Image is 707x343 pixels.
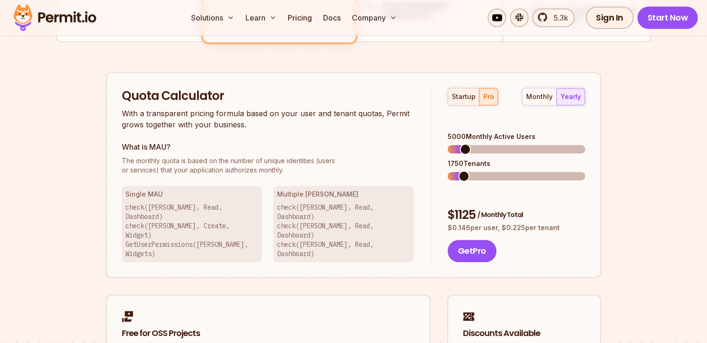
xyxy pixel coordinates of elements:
button: Solutions [187,8,238,27]
p: check([PERSON_NAME], Read, Dashboard) check([PERSON_NAME], Read, Dashboard) check([PERSON_NAME], ... [277,203,410,258]
h2: Discounts Available [463,328,585,339]
img: Permit logo [9,2,100,33]
span: 5.3k [548,12,568,23]
p: $ 0.146 per user, $ 0.225 per tenant [448,223,585,232]
a: Sign In [586,7,634,29]
div: monthly [526,92,553,101]
h3: Multiple [PERSON_NAME] [277,190,410,199]
span: The monthly quota is based on the number of unique identities (users [122,156,414,165]
button: Company [348,8,401,27]
div: 5000 Monthly Active Users [448,132,585,141]
a: 5.3k [532,8,575,27]
div: 1750 Tenants [448,159,585,168]
p: check([PERSON_NAME], Read, Dashboard) check([PERSON_NAME], Create, Widget) GetUserPermissions([PE... [126,203,258,258]
div: $ 1125 [448,207,585,224]
span: / Monthly Total [477,210,523,219]
button: GetPro [448,240,496,262]
h2: Quota Calculator [122,88,414,105]
a: Start Now [637,7,698,29]
p: With a transparent pricing formula based on your user and tenant quotas, Permit grows together wi... [122,108,414,130]
button: Learn [242,8,280,27]
a: Pricing [284,8,316,27]
p: or services) that your application authorizes monthly. [122,156,414,175]
a: Docs [319,8,344,27]
div: startup [452,92,476,101]
h3: What is MAU? [122,141,414,152]
h3: Single MAU [126,190,258,199]
h2: Free for OSS Projects [122,328,415,339]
